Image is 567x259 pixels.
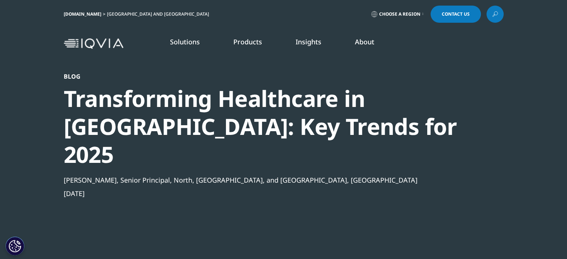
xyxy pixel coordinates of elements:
[6,237,24,255] button: Impostazioni cookie
[170,37,200,46] a: Solutions
[64,176,463,184] div: [PERSON_NAME], Senior Principal, North, [GEOGRAPHIC_DATA], and [GEOGRAPHIC_DATA], [GEOGRAPHIC_DATA]
[107,11,212,17] div: [GEOGRAPHIC_DATA] and [GEOGRAPHIC_DATA]
[442,12,470,16] span: Contact Us
[64,189,463,198] div: [DATE]
[64,11,101,17] a: [DOMAIN_NAME]
[296,37,321,46] a: Insights
[64,38,123,49] img: IQVIA Healthcare Information Technology and Pharma Clinical Research Company
[379,11,420,17] span: Choose a Region
[431,6,481,23] a: Contact Us
[233,37,262,46] a: Products
[64,85,463,168] div: Transforming Healthcare in [GEOGRAPHIC_DATA]: Key Trends for 2025
[64,73,463,80] div: Blog
[126,26,504,61] nav: Primary
[355,37,374,46] a: About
